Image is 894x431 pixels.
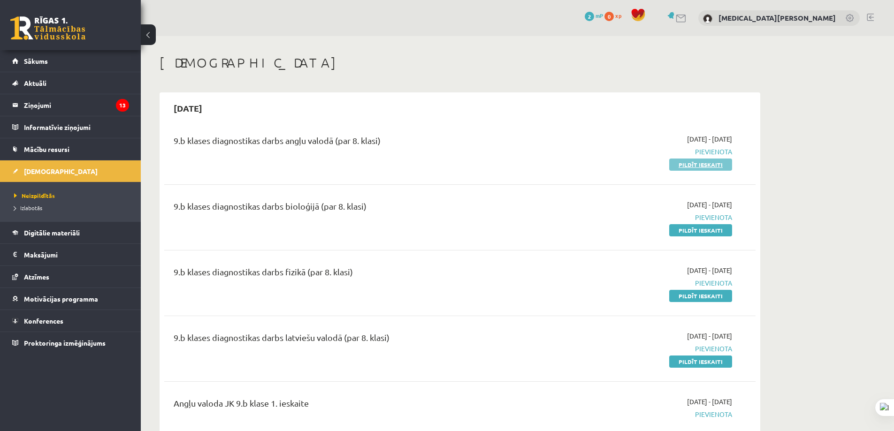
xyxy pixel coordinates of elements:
[669,290,732,302] a: Pildīt ieskaiti
[585,12,594,21] span: 2
[555,147,732,157] span: Pievienota
[703,14,712,23] img: Nikita Rudaks
[555,278,732,288] span: Pievienota
[24,145,69,153] span: Mācību resursi
[24,57,48,65] span: Sākums
[615,12,621,19] span: xp
[12,138,129,160] a: Mācību resursi
[24,228,80,237] span: Digitālie materiāli
[585,12,603,19] a: 2 mP
[687,134,732,144] span: [DATE] - [DATE]
[174,331,541,348] div: 9.b klases diagnostikas darbs latviešu valodā (par 8. klasi)
[687,397,732,407] span: [DATE] - [DATE]
[604,12,626,19] a: 0 xp
[669,224,732,236] a: Pildīt ieskaiti
[12,288,129,310] a: Motivācijas programma
[10,16,85,40] a: Rīgas 1. Tālmācības vidusskola
[12,310,129,332] a: Konferences
[12,160,129,182] a: [DEMOGRAPHIC_DATA]
[604,12,614,21] span: 0
[687,265,732,275] span: [DATE] - [DATE]
[24,94,129,116] legend: Ziņojumi
[12,94,129,116] a: Ziņojumi13
[687,200,732,210] span: [DATE] - [DATE]
[12,72,129,94] a: Aktuāli
[12,50,129,72] a: Sākums
[174,134,541,151] div: 9.b klases diagnostikas darbs angļu valodā (par 8. klasi)
[12,332,129,354] a: Proktoringa izmēģinājums
[14,204,42,212] span: Izlabotās
[669,159,732,171] a: Pildīt ieskaiti
[596,12,603,19] span: mP
[24,167,98,175] span: [DEMOGRAPHIC_DATA]
[12,266,129,287] a: Atzīmes
[669,355,732,368] a: Pildīt ieskaiti
[555,409,732,419] span: Pievienota
[24,339,106,347] span: Proktoringa izmēģinājums
[164,97,212,119] h2: [DATE]
[24,272,49,281] span: Atzīmes
[12,116,129,138] a: Informatīvie ziņojumi
[174,265,541,283] div: 9.b klases diagnostikas darbs fizikā (par 8. klasi)
[160,55,760,71] h1: [DEMOGRAPHIC_DATA]
[687,331,732,341] span: [DATE] - [DATE]
[24,79,46,87] span: Aktuāli
[14,204,131,212] a: Izlabotās
[174,397,541,414] div: Angļu valoda JK 9.b klase 1. ieskaite
[555,344,732,354] span: Pievienota
[24,244,129,265] legend: Maksājumi
[14,191,131,200] a: Neizpildītās
[555,212,732,222] span: Pievienota
[24,116,129,138] legend: Informatīvie ziņojumi
[174,200,541,217] div: 9.b klases diagnostikas darbs bioloģijā (par 8. klasi)
[24,295,98,303] span: Motivācijas programma
[12,244,129,265] a: Maksājumi
[116,99,129,112] i: 13
[718,13,836,23] a: [MEDICAL_DATA][PERSON_NAME]
[14,192,55,199] span: Neizpildītās
[12,222,129,243] a: Digitālie materiāli
[24,317,63,325] span: Konferences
